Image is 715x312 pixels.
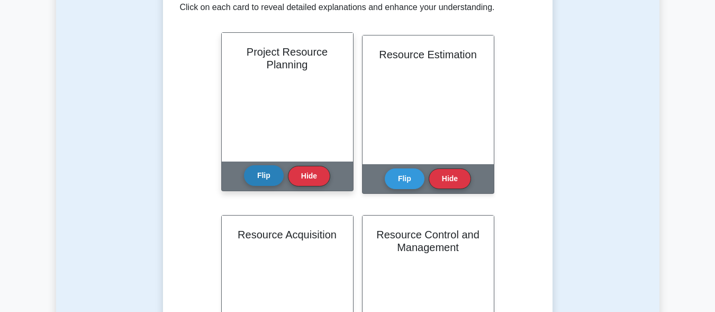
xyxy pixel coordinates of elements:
button: Hide [288,166,330,186]
button: Flip [244,165,284,186]
h2: Resource Estimation [375,48,481,61]
h2: Resource Acquisition [234,228,340,241]
h2: Resource Control and Management [375,228,481,254]
h2: Project Resource Planning [234,46,340,71]
button: Flip [385,168,424,189]
button: Hide [429,168,471,189]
